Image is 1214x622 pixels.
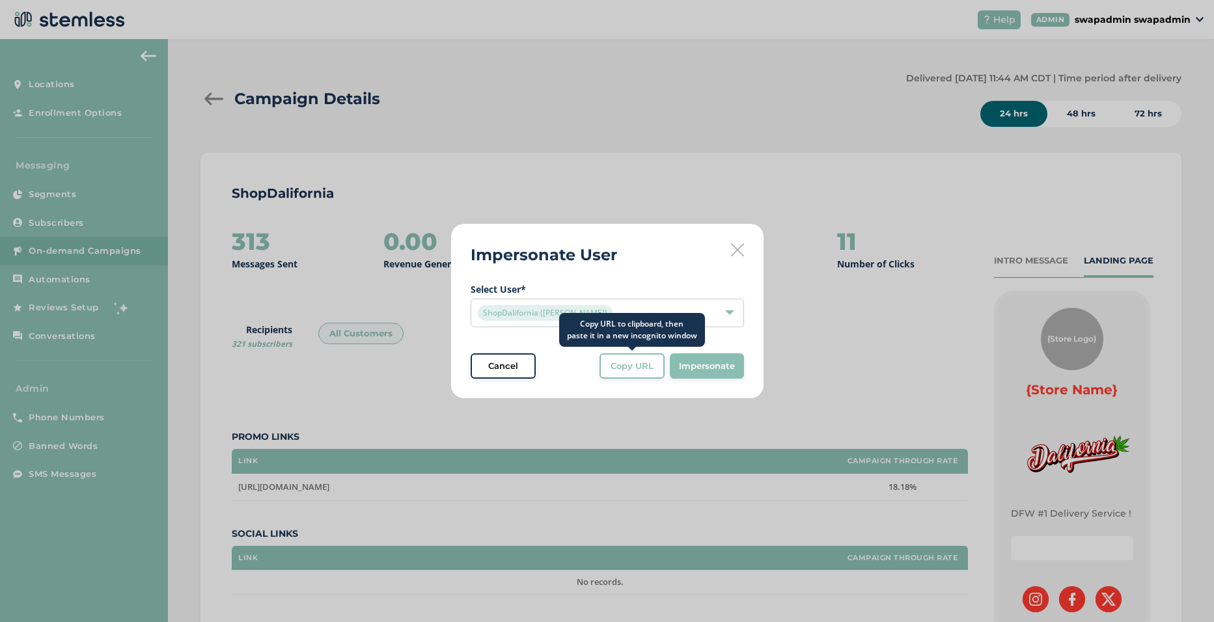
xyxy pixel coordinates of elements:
button: Copy URL [600,353,665,379]
span: Cancel [488,360,518,373]
div: Copy URL to clipboard, then paste it in a new incognito window [559,313,705,347]
span: Copy URL [611,360,654,373]
h2: Impersonate User [471,243,617,267]
span: ShopDalifornia ([PERSON_NAME]) [478,305,613,321]
label: Select User [471,282,744,296]
button: Impersonate [670,353,744,379]
iframe: Chat Widget [1149,560,1214,622]
span: Impersonate [679,360,735,373]
button: Cancel [471,353,536,379]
